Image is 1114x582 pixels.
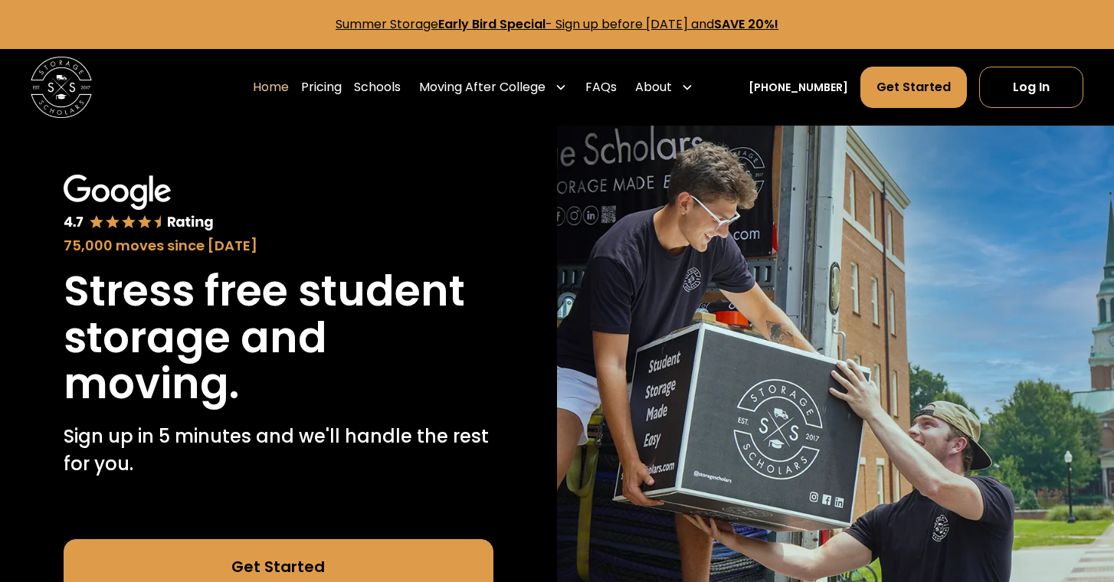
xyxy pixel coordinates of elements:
[64,235,493,256] div: 75,000 moves since [DATE]
[253,66,289,109] a: Home
[629,66,700,109] div: About
[749,80,848,96] a: [PHONE_NUMBER]
[301,66,342,109] a: Pricing
[64,268,493,407] h1: Stress free student storage and moving.
[31,57,92,118] a: home
[860,67,967,108] a: Get Started
[714,15,778,33] strong: SAVE 20%!
[979,67,1083,108] a: Log In
[438,15,546,33] strong: Early Bird Special
[31,57,92,118] img: Storage Scholars main logo
[419,78,546,96] div: Moving After College
[354,66,401,109] a: Schools
[635,78,672,96] div: About
[336,15,778,33] a: Summer StorageEarly Bird Special- Sign up before [DATE] andSAVE 20%!
[64,423,493,478] p: Sign up in 5 minutes and we'll handle the rest for you.
[413,66,573,109] div: Moving After College
[585,66,617,109] a: FAQs
[64,175,214,232] img: Google 4.7 star rating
